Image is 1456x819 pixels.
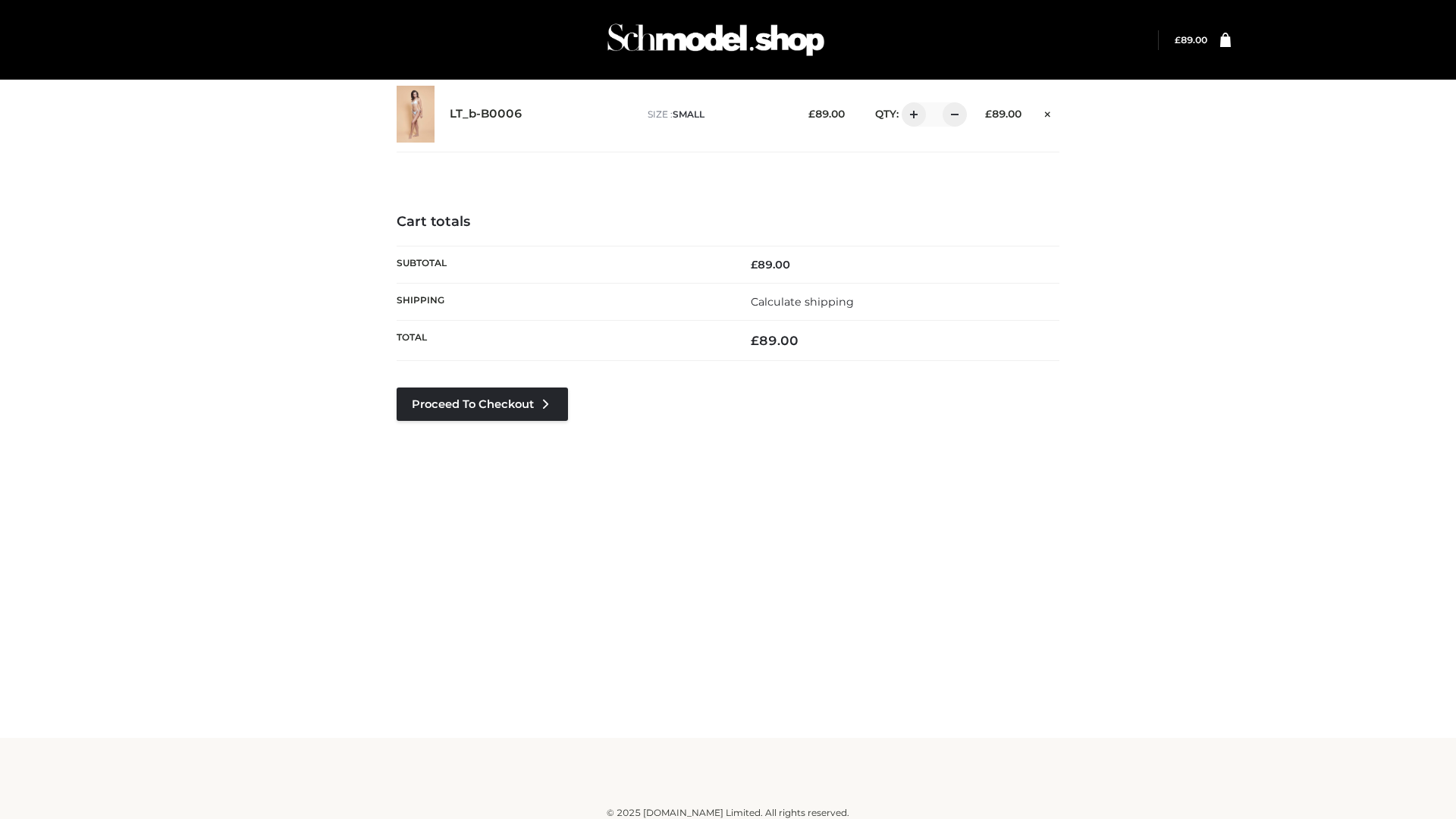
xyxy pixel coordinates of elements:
span: SMALL [673,108,704,120]
a: Remove this item [1037,102,1059,122]
img: Schmodel Admin 964 [602,10,830,70]
p: size : [648,108,785,121]
span: £ [985,108,992,120]
th: Shipping [397,283,728,320]
span: £ [808,108,815,120]
bdi: 89.00 [1175,34,1207,45]
h4: Cart totals [397,214,1059,231]
div: QTY: [860,102,962,127]
a: Proceed to Checkout [397,388,568,421]
th: Subtotal [397,246,728,283]
a: Calculate shipping [751,295,854,309]
bdi: 89.00 [751,333,799,348]
a: LT_b-B0006 [450,107,522,121]
span: £ [1175,34,1181,45]
bdi: 89.00 [985,108,1021,120]
bdi: 89.00 [808,108,845,120]
span: £ [751,333,759,348]
bdi: 89.00 [751,258,790,271]
span: £ [751,258,758,271]
th: Total [397,321,728,361]
a: £89.00 [1175,34,1207,45]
